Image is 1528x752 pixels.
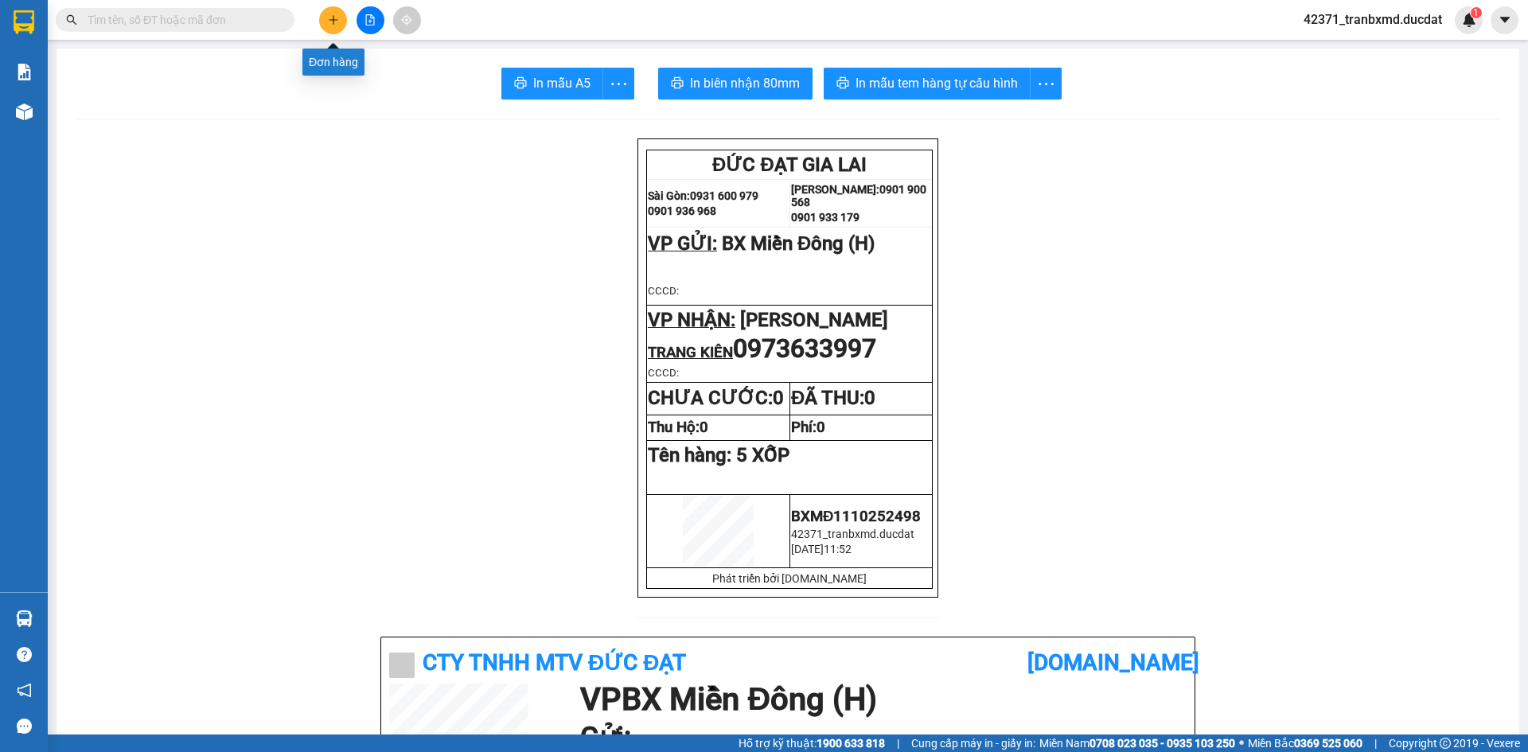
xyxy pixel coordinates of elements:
img: warehouse-icon [16,610,33,627]
span: plus [328,14,339,25]
button: more [1030,68,1062,99]
button: file-add [357,6,384,34]
strong: ĐÃ THU: [791,387,875,409]
span: 42371_tranbxmd.ducdat [791,528,914,540]
b: [DOMAIN_NAME] [1027,649,1199,676]
span: VP NHẬN: [648,309,735,331]
span: question-circle [17,647,32,662]
span: 11:52 [824,543,852,555]
span: In biên nhận 80mm [690,73,800,93]
span: Tên hàng: [648,444,789,466]
span: CCCD: [648,285,679,297]
span: [PERSON_NAME] [740,309,888,331]
sup: 1 [1471,7,1482,18]
span: TRANG KIÊN [648,344,733,361]
button: more [602,68,634,99]
span: ⚪️ [1239,740,1244,746]
strong: Sài Gòn: [648,189,690,202]
span: [DATE] [791,543,824,555]
span: | [897,734,899,752]
img: warehouse-icon [16,103,33,120]
span: notification [17,683,32,698]
span: BXMĐ1110252498 [791,508,921,525]
span: printer [836,76,849,92]
strong: [PERSON_NAME]: [791,183,879,196]
span: 0973633997 [733,333,876,364]
span: more [1031,74,1061,94]
strong: 0901 936 968 [648,205,716,217]
span: 0 [700,419,708,436]
button: printerIn biên nhận 80mm [658,68,813,99]
span: copyright [1440,738,1451,749]
strong: 0931 600 979 [690,189,758,202]
strong: Thu Hộ: [648,419,708,436]
span: printer [514,76,527,92]
span: In mẫu A5 [533,73,591,93]
span: 0 [773,387,784,409]
span: file-add [364,14,376,25]
strong: CHƯA CƯỚC: [648,387,784,409]
span: Cung cấp máy in - giấy in: [911,734,1035,752]
span: aim [401,14,412,25]
strong: 0901 900 568 [791,183,926,208]
span: In mẫu tem hàng tự cấu hình [856,73,1018,93]
span: 5 XỐP [736,444,789,466]
div: Đơn hàng [302,49,364,76]
img: logo-vxr [14,10,34,34]
span: search [66,14,77,25]
span: 0 [817,419,825,436]
span: ĐỨC ĐẠT GIA LAI [712,154,867,176]
h1: VP BX Miền Đông (H) [580,684,1179,715]
strong: 0708 023 035 - 0935 103 250 [1089,737,1235,750]
span: CCCD: [648,367,679,379]
img: solution-icon [16,64,33,80]
span: message [17,719,32,734]
button: plus [319,6,347,34]
input: Tìm tên, số ĐT hoặc mã đơn [88,11,275,29]
strong: 0901 933 179 [791,211,859,224]
strong: 1900 633 818 [817,737,885,750]
td: Phát triển bởi [DOMAIN_NAME] [647,568,933,589]
span: Hỗ trợ kỹ thuật: [739,734,885,752]
span: 0 [864,387,875,409]
span: printer [671,76,684,92]
span: Miền Bắc [1248,734,1362,752]
button: printerIn mẫu A5 [501,68,603,99]
span: Miền Nam [1039,734,1235,752]
button: caret-down [1491,6,1518,34]
span: 42371_tranbxmd.ducdat [1291,10,1455,29]
span: | [1374,734,1377,752]
span: 1 [1473,7,1479,18]
b: CTy TNHH MTV ĐỨC ĐẠT [423,649,686,676]
span: more [603,74,633,94]
button: aim [393,6,421,34]
img: icon-new-feature [1462,13,1476,27]
strong: 0369 525 060 [1294,737,1362,750]
strong: Phí: [791,419,825,436]
button: printerIn mẫu tem hàng tự cấu hình [824,68,1031,99]
span: caret-down [1498,13,1512,27]
span: VP GỬI: [648,232,717,255]
span: BX Miền Đông (H) [722,232,875,255]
